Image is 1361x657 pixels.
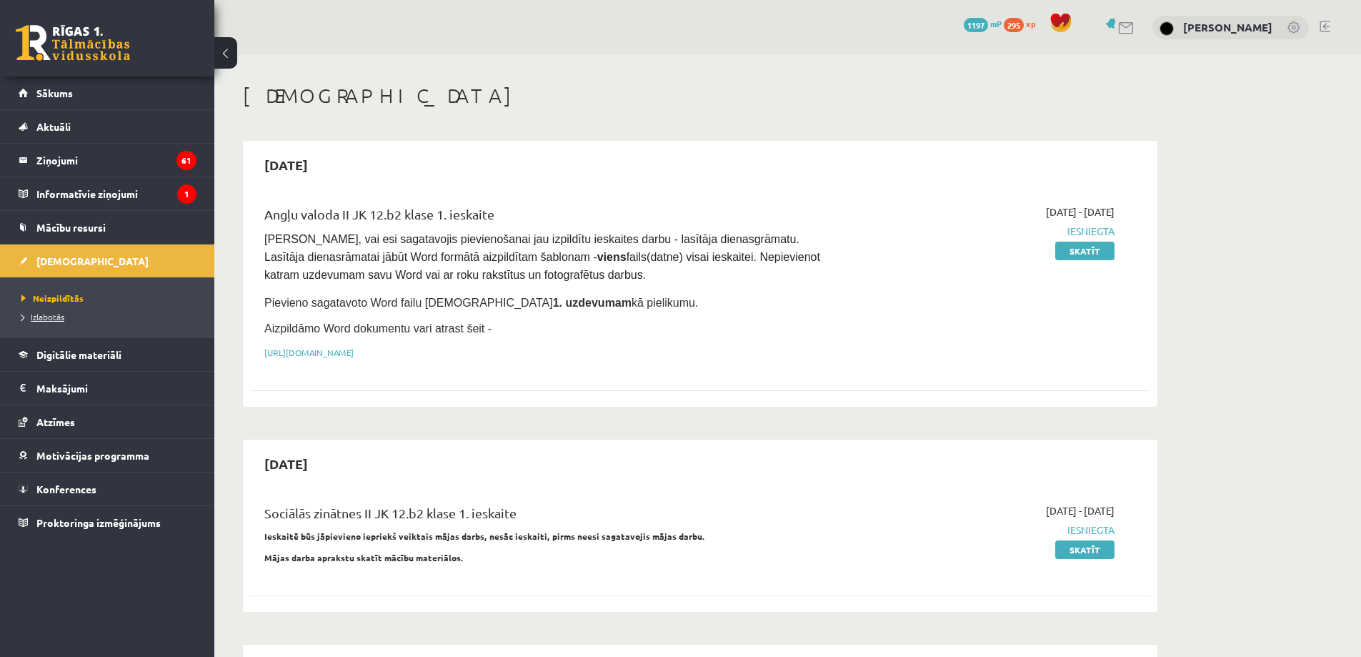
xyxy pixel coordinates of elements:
img: Anastasija Oblate [1160,21,1174,36]
span: Mācību resursi [36,221,106,234]
span: Motivācijas programma [36,449,149,462]
a: Neizpildītās [21,292,200,305]
a: [PERSON_NAME] [1183,20,1272,34]
span: 1197 [964,18,988,32]
legend: Maksājumi [36,372,196,405]
strong: viens [597,251,627,263]
h1: [DEMOGRAPHIC_DATA] [243,84,1157,108]
span: Aizpildāmo Word dokumentu vari atrast šeit - [264,322,492,335]
h2: [DATE] [250,148,322,182]
a: Sākums [19,76,196,109]
a: Motivācijas programma [19,439,196,472]
a: Aktuāli [19,110,196,143]
strong: Mājas darba aprakstu skatīt mācību materiālos. [264,552,464,563]
div: Angļu valoda II JK 12.b2 klase 1. ieskaite [264,204,824,231]
span: Pievieno sagatavoto Word failu [DEMOGRAPHIC_DATA] kā pielikumu. [264,297,698,309]
div: Sociālās zinātnes II JK 12.b2 klase 1. ieskaite [264,503,824,530]
h2: [DATE] [250,447,322,480]
a: Mācību resursi [19,211,196,244]
a: [URL][DOMAIN_NAME] [264,347,354,358]
span: Konferences [36,483,96,495]
a: 1197 mP [964,18,1002,29]
a: Ziņojumi61 [19,144,196,177]
span: Iesniegta [845,523,1115,538]
legend: Informatīvie ziņojumi [36,177,196,210]
span: [DATE] - [DATE] [1046,503,1115,518]
span: Digitālie materiāli [36,348,121,361]
i: 61 [176,151,196,170]
span: [PERSON_NAME], vai esi sagatavojis pievienošanai jau izpildītu ieskaites darbu - lasītāja dienasg... [264,233,823,281]
span: Sākums [36,87,73,99]
span: Aktuāli [36,120,71,133]
span: mP [990,18,1002,29]
a: Skatīt [1055,242,1115,260]
i: 1 [177,184,196,204]
a: Atzīmes [19,405,196,438]
span: Proktoringa izmēģinājums [36,516,161,529]
a: Proktoringa izmēģinājums [19,506,196,539]
a: Maksājumi [19,372,196,405]
a: Konferences [19,473,196,505]
span: Atzīmes [36,415,75,428]
span: [DEMOGRAPHIC_DATA] [36,255,149,267]
a: Izlabotās [21,310,200,323]
span: Izlabotās [21,311,64,322]
span: [DATE] - [DATE] [1046,204,1115,219]
a: [DEMOGRAPHIC_DATA] [19,244,196,277]
a: Digitālie materiāli [19,338,196,371]
a: Rīgas 1. Tālmācības vidusskola [16,25,130,61]
a: Skatīt [1055,540,1115,559]
a: Informatīvie ziņojumi1 [19,177,196,210]
span: xp [1026,18,1035,29]
legend: Ziņojumi [36,144,196,177]
span: 295 [1004,18,1024,32]
span: Iesniegta [845,224,1115,239]
span: Neizpildītās [21,292,84,304]
strong: Ieskaitē būs jāpievieno iepriekš veiktais mājas darbs, nesāc ieskaiti, pirms neesi sagatavojis mā... [264,530,705,542]
strong: 1. uzdevumam [553,297,632,309]
a: 295 xp [1004,18,1042,29]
